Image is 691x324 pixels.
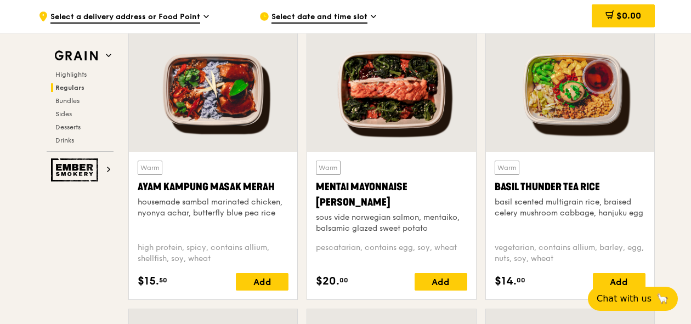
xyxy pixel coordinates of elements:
span: 50 [159,276,167,285]
div: Warm [138,161,162,175]
div: sous vide norwegian salmon, mentaiko, balsamic glazed sweet potato [316,212,467,234]
div: high protein, spicy, contains allium, shellfish, soy, wheat [138,242,288,264]
span: $20. [316,273,339,289]
span: $14. [495,273,517,289]
div: vegetarian, contains allium, barley, egg, nuts, soy, wheat [495,242,645,264]
div: Warm [495,161,519,175]
span: 00 [339,276,348,285]
div: Add [236,273,288,291]
div: basil scented multigrain rice, braised celery mushroom cabbage, hanjuku egg [495,197,645,219]
span: Regulars [55,84,84,92]
span: 00 [517,276,525,285]
span: $15. [138,273,159,289]
div: Add [415,273,467,291]
span: Select a delivery address or Food Point [50,12,200,24]
span: $0.00 [616,10,641,21]
span: Sides [55,110,72,118]
img: Ember Smokery web logo [51,158,101,181]
button: Chat with us🦙 [588,287,678,311]
span: Desserts [55,123,81,131]
div: pescatarian, contains egg, soy, wheat [316,242,467,264]
div: Warm [316,161,341,175]
span: Chat with us [597,292,652,305]
img: Grain web logo [51,46,101,66]
span: Drinks [55,137,74,144]
span: Select date and time slot [271,12,367,24]
div: housemade sambal marinated chicken, nyonya achar, butterfly blue pea rice [138,197,288,219]
span: Highlights [55,71,87,78]
div: Add [593,273,645,291]
div: Mentai Mayonnaise [PERSON_NAME] [316,179,467,210]
span: 🦙 [656,292,669,305]
div: Basil Thunder Tea Rice [495,179,645,195]
div: Ayam Kampung Masak Merah [138,179,288,195]
span: Bundles [55,97,80,105]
